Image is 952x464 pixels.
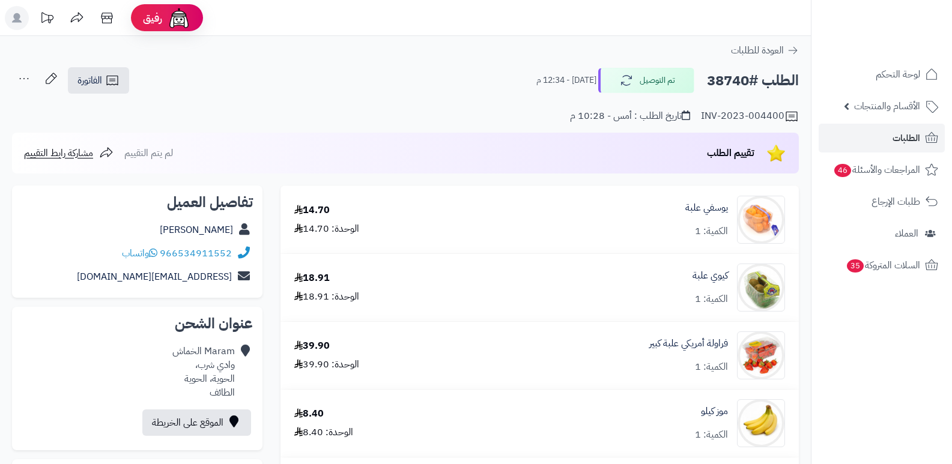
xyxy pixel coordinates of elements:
span: العودة للطلبات [731,43,784,58]
span: مشاركة رابط التقييم [24,146,93,160]
span: لوحة التحكم [876,66,920,83]
div: INV-2023-004400 [701,109,799,124]
span: السلات المتروكة [846,257,920,274]
span: طلبات الإرجاع [872,193,920,210]
span: لم يتم التقييم [124,146,173,160]
a: السلات المتروكة35 [819,251,945,280]
div: الوحدة: 8.40 [294,426,353,439]
a: واتساب [122,246,157,261]
div: الوحدة: 39.90 [294,358,359,372]
a: لوحة التحكم [819,60,945,89]
h2: تفاصيل العميل [22,195,253,209]
div: الكمية: 1 [695,224,728,238]
span: 46 [834,164,851,177]
a: فراولة أمريكي علبة كبير [649,337,728,351]
img: 1676720744-%D9%84%D9%82%D8%B7%D8%A9%20%D8%A7%D9%84%D8%B4%D8%A7%D8%B4%D8%A9%202023-02-18%20144333-... [738,264,784,312]
a: 966534911552 [160,246,232,261]
span: 35 [847,259,864,273]
a: الطلبات [819,124,945,152]
a: العودة للطلبات [731,43,799,58]
span: الطلبات [893,130,920,146]
div: 14.70 [294,203,330,217]
span: تقييم الطلب [707,146,754,160]
a: تحديثات المنصة [32,6,62,33]
img: 1675585479-16215946991343718177_400-90x90.jpg [738,331,784,379]
div: الوحدة: 18.91 [294,290,359,304]
div: الكمية: 1 [695,360,728,374]
img: ai-face.png [167,6,191,30]
a: كيوي علبة [693,269,728,283]
div: 18.91 [294,271,330,285]
a: يوسفي علبة [685,201,728,215]
a: الفاتورة [68,67,129,94]
span: رفيق [143,11,162,25]
a: العملاء [819,219,945,248]
a: طلبات الإرجاع [819,187,945,216]
span: العملاء [895,225,918,242]
span: الأقسام والمنتجات [854,98,920,115]
a: [PERSON_NAME] [160,223,233,237]
a: موز كيلو [701,405,728,418]
img: 1676721085-93674208-3b00-4b39-a698-4623d9b32e44-thumbnail-770x770-90x90.png [738,196,784,244]
img: logo-2.png [870,32,941,58]
h2: عنوان الشحن [22,316,253,331]
a: مشاركة رابط التقييم [24,146,114,160]
img: 1664179827-D8IxZOSMV8wa8rgqJej74wHOhYhFqhMY8YdH9QrS-90x90.jpeg [738,399,784,447]
h2: الطلب #38740 [707,68,799,93]
div: الوحدة: 14.70 [294,222,359,236]
div: الكمية: 1 [695,428,728,442]
span: الفاتورة [77,73,102,88]
a: المراجعات والأسئلة46 [819,155,945,184]
a: الموقع على الخريطة [142,409,251,436]
div: تاريخ الطلب : أمس - 10:28 م [570,109,690,123]
div: Maram الخماش وادي شرب، الحوية، الحوية الطائف [172,345,235,399]
div: 8.40 [294,407,324,421]
div: 39.90 [294,339,330,353]
button: تم التوصيل [598,68,694,93]
div: الكمية: 1 [695,292,728,306]
small: [DATE] - 12:34 م [536,74,596,86]
span: المراجعات والأسئلة [833,161,920,178]
a: [EMAIL_ADDRESS][DOMAIN_NAME] [77,270,232,284]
